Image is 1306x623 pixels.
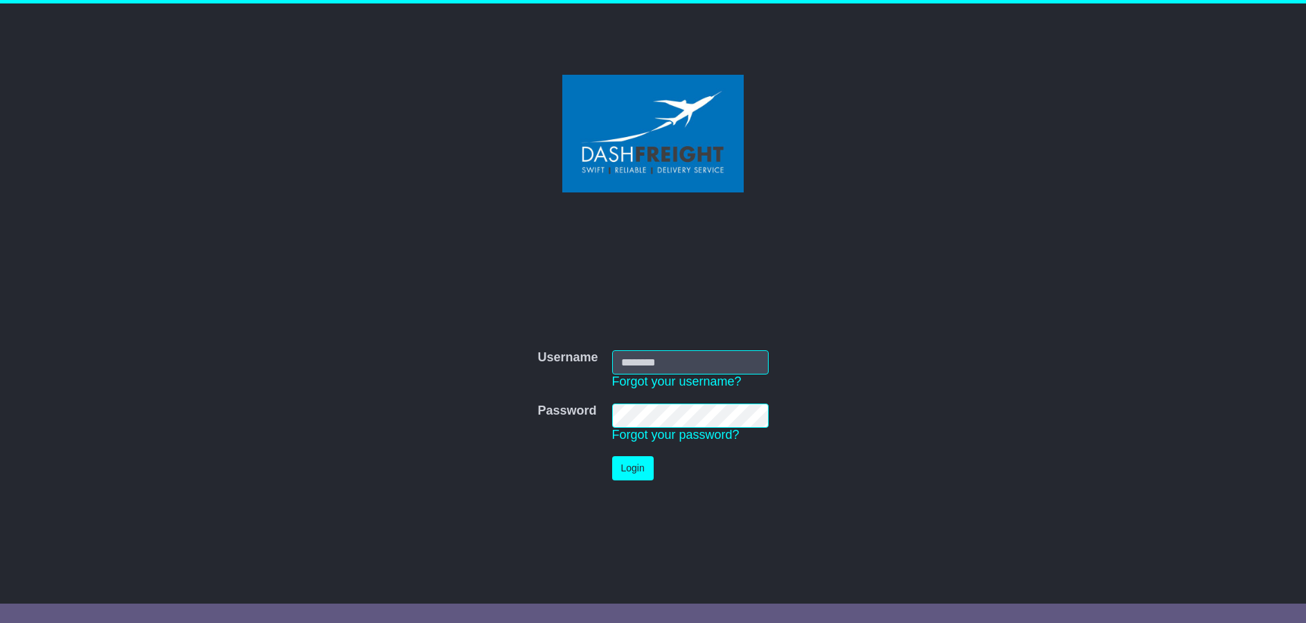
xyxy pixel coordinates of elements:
button: Login [612,456,654,480]
a: Forgot your password? [612,428,740,442]
label: Password [537,404,596,419]
img: Dash Freight [562,75,744,192]
a: Forgot your username? [612,374,742,388]
label: Username [537,350,598,365]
